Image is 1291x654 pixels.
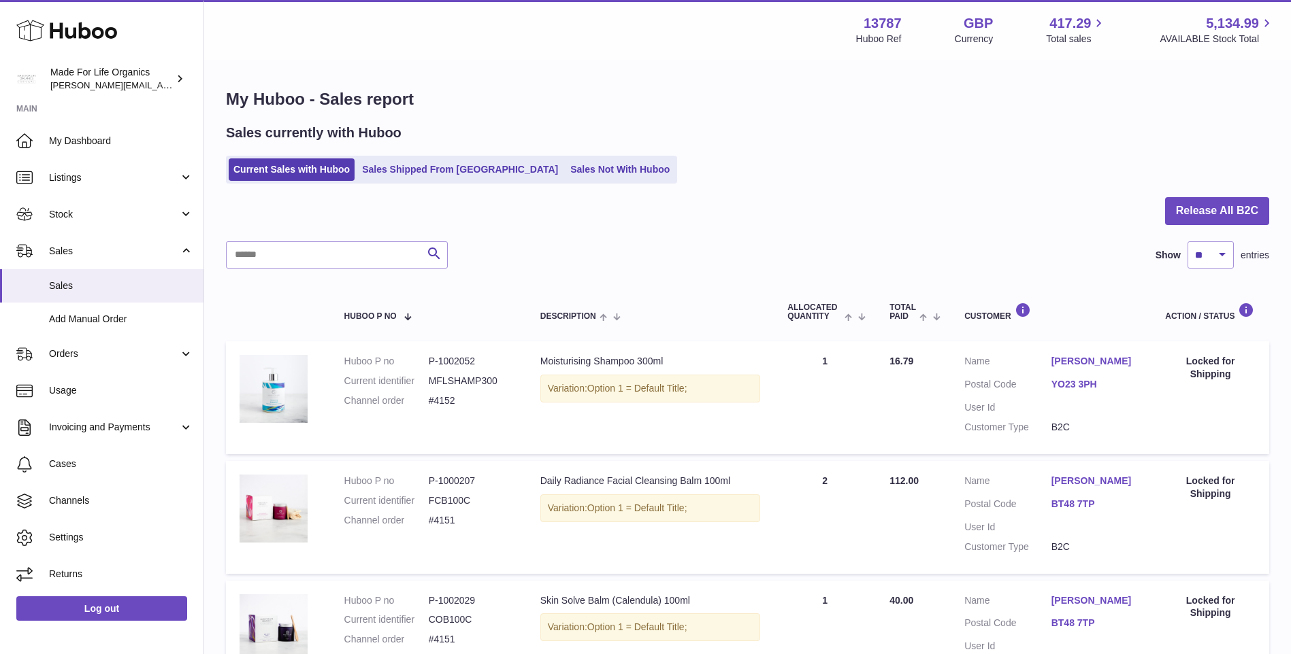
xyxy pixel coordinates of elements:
[1165,594,1256,620] div: Locked for Shipping
[49,421,179,434] span: Invoicing and Payments
[50,80,346,90] span: [PERSON_NAME][EMAIL_ADDRESS][PERSON_NAME][DOMAIN_NAME]
[344,355,429,368] dt: Huboo P no
[964,401,1051,414] dt: User Id
[774,341,876,454] td: 1
[566,158,674,181] a: Sales Not With Huboo
[1049,14,1091,33] span: 417.29
[344,375,429,388] dt: Current identifier
[49,458,193,470] span: Cases
[964,640,1051,653] dt: User Id
[1160,14,1275,46] a: 5,134.99 AVAILABLE Stock Total
[49,208,179,221] span: Stock
[964,498,1051,514] dt: Postal Code
[889,303,916,321] span: Total paid
[429,355,513,368] dd: P-1002052
[964,617,1051,633] dt: Postal Code
[429,613,513,626] dd: COB100C
[774,461,876,574] td: 2
[1241,249,1269,262] span: entries
[429,494,513,507] dd: FCB100C
[429,594,513,607] dd: P-1002029
[49,384,193,397] span: Usage
[1046,14,1107,46] a: 417.29 Total sales
[540,375,761,402] div: Variation:
[587,383,687,394] span: Option 1 = Default Title;
[1051,540,1139,553] dd: B2C
[540,594,761,607] div: Skin Solve Balm (Calendula) 100ml
[964,378,1051,394] dt: Postal Code
[1160,33,1275,46] span: AVAILABLE Stock Total
[429,475,513,487] dd: P-1000207
[49,245,179,258] span: Sales
[429,633,513,646] dd: #4151
[1051,355,1139,368] a: [PERSON_NAME]
[540,355,761,368] div: Moisturising Shampoo 300ml
[1051,594,1139,607] a: [PERSON_NAME]
[540,312,596,321] span: Description
[429,514,513,527] dd: #4151
[429,394,513,407] dd: #4152
[240,475,308,543] img: daily-radiance-facial-cleansing-balm-100ml-fcb100c-1_995858cb-a846-4b22-a335-6d27998d1aea.jpg
[344,613,429,626] dt: Current identifier
[16,69,37,89] img: geoff.winwood@madeforlifeorganics.com
[50,66,173,92] div: Made For Life Organics
[1156,249,1181,262] label: Show
[1165,197,1269,225] button: Release All B2C
[1051,498,1139,511] a: BT48 7TP
[964,594,1051,610] dt: Name
[429,375,513,388] dd: MFLSHAMP300
[49,279,193,292] span: Sales
[964,355,1051,371] dt: Name
[344,394,429,407] dt: Channel order
[964,540,1051,553] dt: Customer Type
[587,621,687,632] span: Option 1 = Default Title;
[1051,475,1139,487] a: [PERSON_NAME]
[49,313,193,326] span: Add Manual Order
[1051,421,1139,434] dd: B2C
[16,596,187,621] a: Log out
[49,135,193,148] span: My Dashboard
[1051,378,1139,391] a: YO23 3PH
[1165,355,1256,381] div: Locked for Shipping
[357,158,563,181] a: Sales Shipped From [GEOGRAPHIC_DATA]
[889,356,913,366] span: 16.79
[49,531,193,544] span: Settings
[49,494,193,507] span: Channels
[49,568,193,581] span: Returns
[1165,303,1256,321] div: Action / Status
[856,33,902,46] div: Huboo Ref
[240,355,308,423] img: made-for-life-organics-shampoo-mflshampoo-1_e57161ae-3f98-48d1-9563-d84b7054909b.jpg
[226,124,402,142] h2: Sales currently with Huboo
[344,494,429,507] dt: Current identifier
[787,303,840,321] span: ALLOCATED Quantity
[226,88,1269,110] h1: My Huboo - Sales report
[344,514,429,527] dt: Channel order
[1206,14,1259,33] span: 5,134.99
[964,303,1138,321] div: Customer
[229,158,355,181] a: Current Sales with Huboo
[955,33,994,46] div: Currency
[1046,33,1107,46] span: Total sales
[864,14,902,33] strong: 13787
[964,14,993,33] strong: GBP
[889,595,913,606] span: 40.00
[1165,475,1256,500] div: Locked for Shipping
[344,594,429,607] dt: Huboo P no
[1051,617,1139,630] a: BT48 7TP
[540,475,761,487] div: Daily Radiance Facial Cleansing Balm 100ml
[964,421,1051,434] dt: Customer Type
[587,502,687,513] span: Option 1 = Default Title;
[540,494,761,522] div: Variation:
[344,633,429,646] dt: Channel order
[964,521,1051,534] dt: User Id
[964,475,1051,491] dt: Name
[540,613,761,641] div: Variation:
[49,347,179,360] span: Orders
[344,475,429,487] dt: Huboo P no
[344,312,397,321] span: Huboo P no
[49,171,179,184] span: Listings
[889,475,919,486] span: 112.00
